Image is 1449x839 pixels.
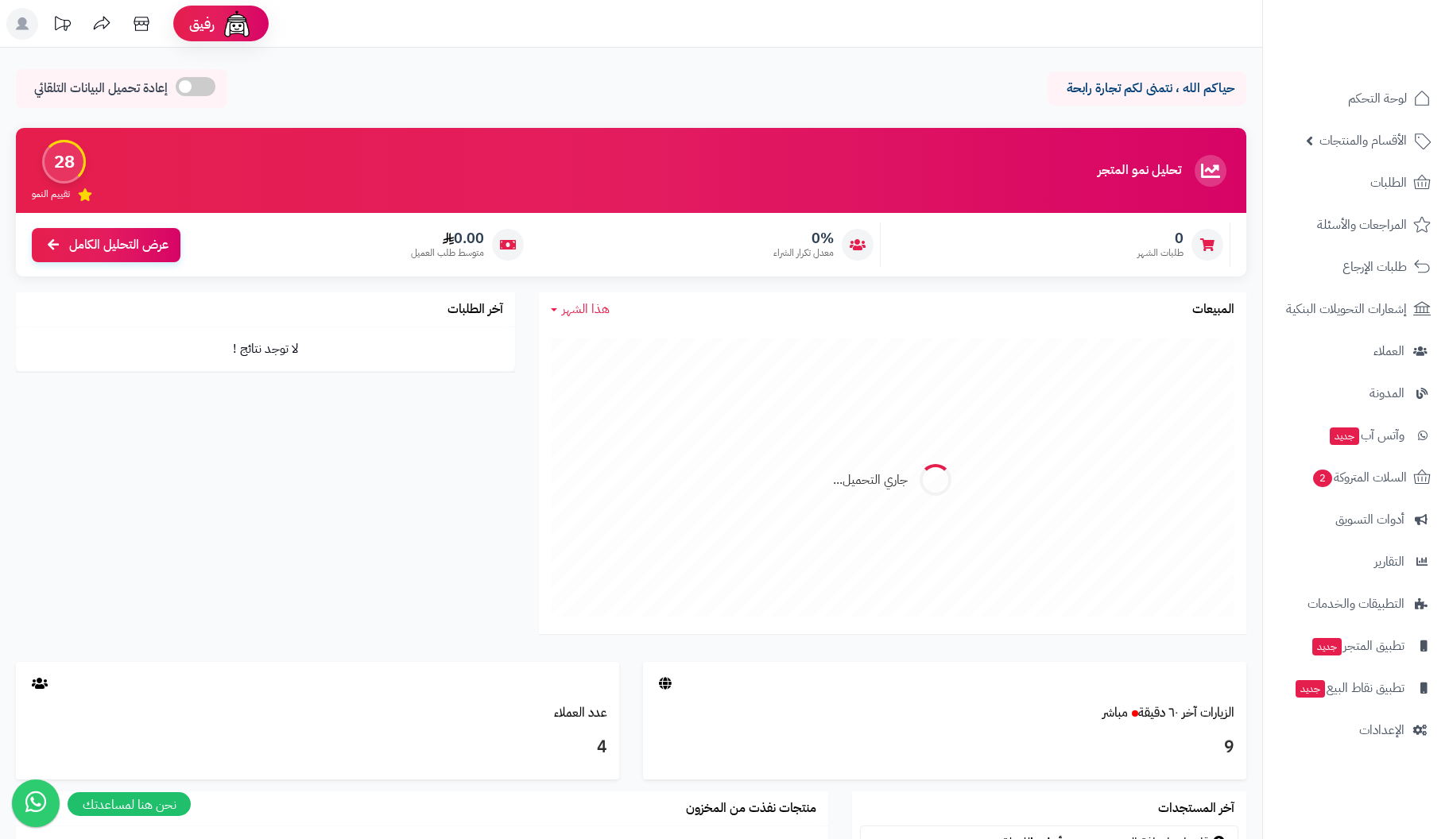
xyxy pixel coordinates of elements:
[562,300,610,319] span: هذا الشهر
[28,734,607,761] h3: 4
[1328,424,1404,447] span: وآتس آب
[1137,246,1184,260] span: طلبات الشهر
[1273,543,1439,581] a: التقارير
[1273,332,1439,370] a: العملاء
[1102,703,1128,722] small: مباشر
[1137,230,1184,247] span: 0
[1273,374,1439,412] a: المدونة
[1317,214,1407,236] span: المراجعات والأسئلة
[1273,290,1439,328] a: إشعارات التحويلات البنكية
[1060,79,1234,98] p: حياكم الله ، نتمنى لكم تجارة رابحة
[773,246,834,260] span: معدل تكرار الشراء
[1273,416,1439,454] a: وآتس آبجديد
[1312,638,1342,655] span: جديد
[221,8,253,40] img: ai-face.png
[32,188,70,201] span: تقييم النمو
[655,734,1234,761] h3: 9
[16,327,515,371] td: لا توجد نتائج !
[1273,711,1439,749] a: الإعدادات
[686,802,816,816] h3: منتجات نفذت من المخزون
[1158,802,1234,816] h3: آخر المستجدات
[1273,627,1439,665] a: تطبيق المتجرجديد
[1273,458,1439,497] a: السلات المتروكة2
[1330,427,1359,445] span: جديد
[1335,508,1404,531] span: أدوات التسويق
[1098,164,1181,178] h3: تحليل نمو المتجر
[1102,703,1234,722] a: الزيارات آخر ٦٠ دقيقةمباشر
[1273,585,1439,623] a: التطبيقات والخدمات
[1286,298,1407,320] span: إشعارات التحويلات البنكية
[34,79,168,98] span: إعادة تحميل البيانات التلقائي
[1192,303,1234,317] h3: المبيعات
[1348,87,1407,110] span: لوحة التحكم
[32,228,180,262] a: عرض التحليل الكامل
[1342,256,1407,278] span: طلبات الإرجاع
[1359,719,1404,741] span: الإعدادات
[773,230,834,247] span: 0%
[69,236,169,254] span: عرض التحليل الكامل
[1319,130,1407,152] span: الأقسام والمنتجات
[1374,551,1404,573] span: التقارير
[189,14,215,33] span: رفيق
[551,300,610,319] a: هذا الشهر
[554,703,607,722] a: عدد العملاء
[1373,340,1404,362] span: العملاء
[1273,164,1439,202] a: الطلبات
[1273,79,1439,118] a: لوحة التحكم
[411,230,484,247] span: 0.00
[1294,677,1404,699] span: تطبيق نقاط البيع
[447,303,503,317] h3: آخر الطلبات
[1311,635,1404,657] span: تطبيق المتجر
[1296,680,1325,698] span: جديد
[1273,206,1439,244] a: المراجعات والأسئلة
[1311,466,1407,489] span: السلات المتروكة
[411,246,484,260] span: متوسط طلب العميل
[1273,248,1439,286] a: طلبات الإرجاع
[1273,669,1439,707] a: تطبيق نقاط البيعجديد
[1370,382,1404,404] span: المدونة
[1313,470,1332,487] span: 2
[833,471,908,489] div: جاري التحميل...
[1370,172,1407,194] span: الطلبات
[42,8,82,44] a: تحديثات المنصة
[1308,593,1404,615] span: التطبيقات والخدمات
[1273,501,1439,539] a: أدوات التسويق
